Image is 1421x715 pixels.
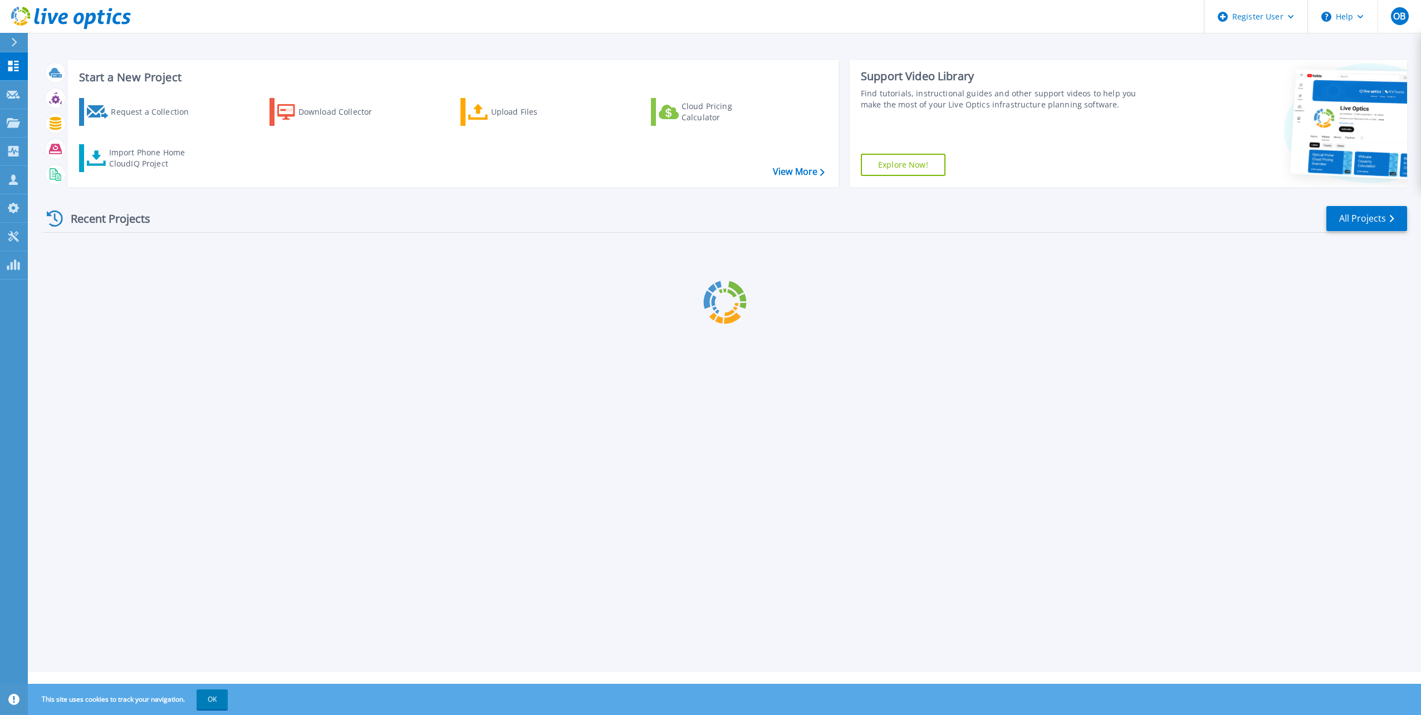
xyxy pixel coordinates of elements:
[460,98,585,126] a: Upload Files
[109,147,196,169] div: Import Phone Home CloudIQ Project
[1326,206,1407,231] a: All Projects
[79,71,824,84] h3: Start a New Project
[79,98,203,126] a: Request a Collection
[861,69,1149,84] div: Support Video Library
[861,154,945,176] a: Explore Now!
[43,205,165,232] div: Recent Projects
[31,689,228,709] span: This site uses cookies to track your navigation.
[682,101,771,123] div: Cloud Pricing Calculator
[269,98,394,126] a: Download Collector
[197,689,228,709] button: OK
[651,98,775,126] a: Cloud Pricing Calculator
[491,101,580,123] div: Upload Files
[1393,12,1405,21] span: OB
[111,101,200,123] div: Request a Collection
[861,88,1149,110] div: Find tutorials, instructional guides and other support videos to help you make the most of your L...
[773,166,825,177] a: View More
[298,101,388,123] div: Download Collector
